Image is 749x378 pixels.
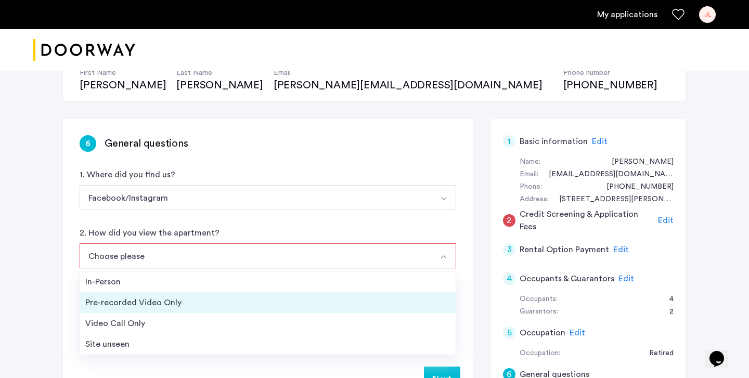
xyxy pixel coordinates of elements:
[440,253,448,261] img: arrow
[80,68,166,78] h4: First Name
[80,78,166,93] div: [PERSON_NAME]
[520,293,558,306] div: Occupants:
[440,194,448,203] img: arrow
[538,168,674,181] div: jl@atticusent.com
[85,276,450,288] div: In-Person
[520,327,565,339] h5: Occupation
[597,8,657,21] a: My application
[592,137,608,146] span: Edit
[176,68,263,78] h4: Last Name
[503,214,515,227] div: 2
[659,293,674,306] div: 4
[563,68,657,78] h4: Phone number
[618,275,634,283] span: Edit
[520,181,542,193] div: Phone:
[613,245,629,254] span: Edit
[672,8,685,21] a: Favorites
[85,338,450,350] div: Site unseen
[503,272,515,285] div: 4
[563,78,657,93] div: [PHONE_NUMBER]
[520,243,609,256] h5: Rental Option Payment
[570,329,585,337] span: Edit
[274,78,553,93] div: [PERSON_NAME][EMAIL_ADDRESS][DOMAIN_NAME]
[85,296,450,309] div: Pre-recorded Video Only
[549,193,674,206] div: 1914 Amy Lane
[274,68,553,78] h4: Email
[80,227,219,239] label: 2. How did you view the apartment?
[80,168,175,181] label: 1. Where did you find us?
[85,317,450,330] div: Video Call Only
[520,156,540,168] div: Name:
[520,135,588,148] h5: Basic information
[699,6,716,23] div: JL
[503,327,515,339] div: 5
[639,347,674,360] div: Retired
[431,185,456,210] button: Select option
[33,31,135,70] a: Cazamio logo
[596,181,674,193] div: +13109550595
[520,272,614,285] h5: Occupants & Guarantors
[520,347,560,360] div: Occupation:
[105,136,188,151] h3: General questions
[176,78,263,93] div: [PERSON_NAME]
[503,135,515,148] div: 1
[705,336,739,368] iframe: chat widget
[658,216,674,225] span: Edit
[80,135,96,152] div: 6
[520,193,549,206] div: Address:
[33,31,135,70] img: logo
[520,208,654,233] h5: Credit Screening & Application Fees
[520,306,558,318] div: Guarantors:
[431,243,456,268] button: Select option
[520,168,538,181] div: Email:
[80,185,432,210] button: Select option
[80,243,432,268] button: Select option
[601,156,674,168] div: Jim Lampley
[659,306,674,318] div: 2
[503,243,515,256] div: 3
